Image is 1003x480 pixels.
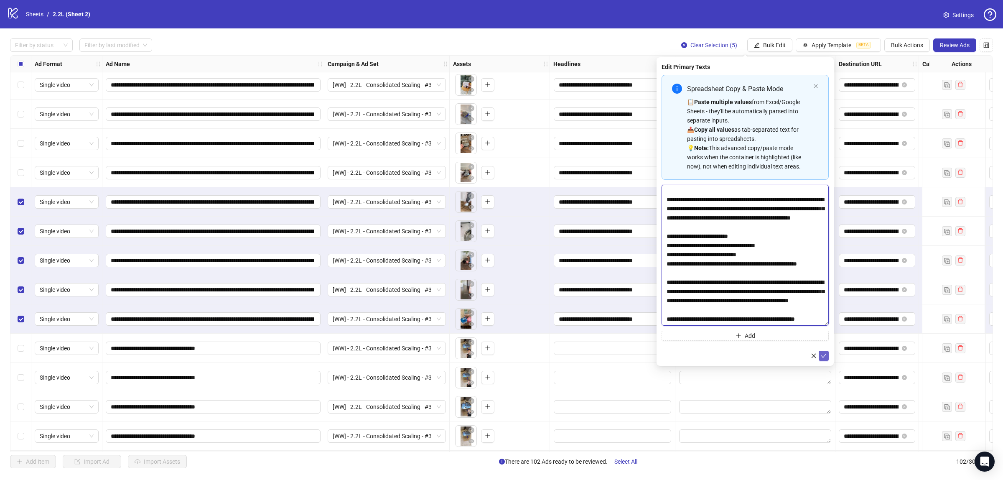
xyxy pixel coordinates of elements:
[812,42,851,49] span: Apply Template
[333,137,441,150] span: [WW] - 2.2L - Consolidated Scaling - #3
[466,319,476,329] button: Preview
[984,8,996,21] span: question-circle
[687,84,810,94] div: Spreadsheet Copy & Paste Mode
[466,396,476,406] button: Delete
[902,170,907,175] button: close-circle
[902,141,907,146] span: close-circle
[47,10,49,19] li: /
[902,317,907,322] button: close-circle
[468,175,474,181] span: eye
[10,246,31,275] div: Select row 48
[902,287,907,292] button: close-circle
[128,455,187,468] button: Import Assets
[466,250,476,260] button: Delete
[902,434,907,439] button: close-circle
[447,56,449,72] div: Resize Campaign & Ad Set column
[468,369,474,375] span: close-circle
[485,169,491,175] span: plus
[485,374,491,380] span: plus
[466,279,476,289] button: Delete
[40,313,94,325] span: Single video
[902,199,907,204] span: close-circle
[10,129,31,158] div: Select row 44
[481,283,494,296] button: Add
[456,396,476,417] img: Asset 1
[333,283,441,296] span: [WW] - 2.2L - Consolidated Scaling - #3
[937,8,980,22] a: Settings
[662,62,829,71] div: Edit Primary Texts
[468,87,474,93] span: eye
[453,59,471,69] strong: Assets
[466,133,476,143] button: Delete
[553,224,672,238] div: Edit values
[942,373,952,383] button: Duplicate
[553,341,672,355] div: Edit values
[51,10,92,19] a: 2.2L (Sheet 2)
[10,56,31,72] div: Select all rows
[10,100,31,129] div: Select row 43
[763,42,786,49] span: Bulk Edit
[922,59,958,69] strong: Call to Action
[10,334,31,363] div: Select row 51
[942,402,952,412] button: Duplicate
[466,202,476,212] button: Preview
[466,309,476,319] button: Delete
[902,346,907,351] span: close-circle
[553,136,672,151] div: Edit values
[821,353,827,359] span: check
[608,455,644,468] button: Select All
[499,455,644,468] span: There are 102 Ads ready to be reviewed.
[101,61,107,67] span: holder
[100,56,102,72] div: Resize Ad Format column
[333,166,441,179] span: [WW] - 2.2L - Consolidated Scaling - #3
[466,290,476,300] button: Preview
[333,371,441,384] span: [WW] - 2.2L - Consolidated Scaling - #3
[466,437,476,447] button: Preview
[333,108,441,120] span: [WW] - 2.2L - Consolidated Scaling - #3
[673,56,675,72] div: Resize Headlines column
[468,252,474,258] span: close-circle
[40,254,94,267] span: Single video
[549,61,555,67] span: holder
[942,197,952,207] button: Duplicate
[902,404,907,409] button: close-circle
[485,345,491,351] span: plus
[10,187,31,217] div: Select row 46
[466,426,476,436] button: Delete
[456,426,476,447] img: Asset 1
[481,429,494,443] button: Add
[902,258,907,263] span: close-circle
[24,10,45,19] a: Sheets
[456,104,476,125] img: Asset 1
[40,283,94,296] span: Single video
[481,137,494,150] button: Add
[468,193,474,199] span: close-circle
[10,304,31,334] div: Select row 50
[553,107,672,121] div: Edit values
[983,42,989,48] span: control
[456,74,476,95] img: Asset 1
[675,38,744,52] button: Clear Selection (5)
[468,340,474,345] span: close-circle
[891,42,923,49] span: Bulk Actions
[940,42,970,49] span: Review Ads
[662,75,829,341] div: Multi-text input container - paste or copy values
[456,279,476,300] div: Asset 1
[10,455,56,468] button: Add Item
[553,312,672,326] div: Edit values
[333,313,441,325] span: [WW] - 2.2L - Consolidated Scaling - #3
[942,431,952,441] button: Duplicate
[687,97,810,171] div: 📋 from Excel/Google Sheets - they'll be automatically parsed into separate inputs. 📤 as tab-separ...
[902,229,907,234] span: close-circle
[333,430,441,442] span: [WW] - 2.2L - Consolidated Scaling - #3
[796,38,881,52] button: Apply TemplateBETA
[95,61,101,67] span: holder
[333,342,441,355] span: [WW] - 2.2L - Consolidated Scaling - #3
[662,331,829,341] button: Add
[942,343,952,353] button: Duplicate
[466,115,476,125] button: Preview
[40,371,94,384] span: Single video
